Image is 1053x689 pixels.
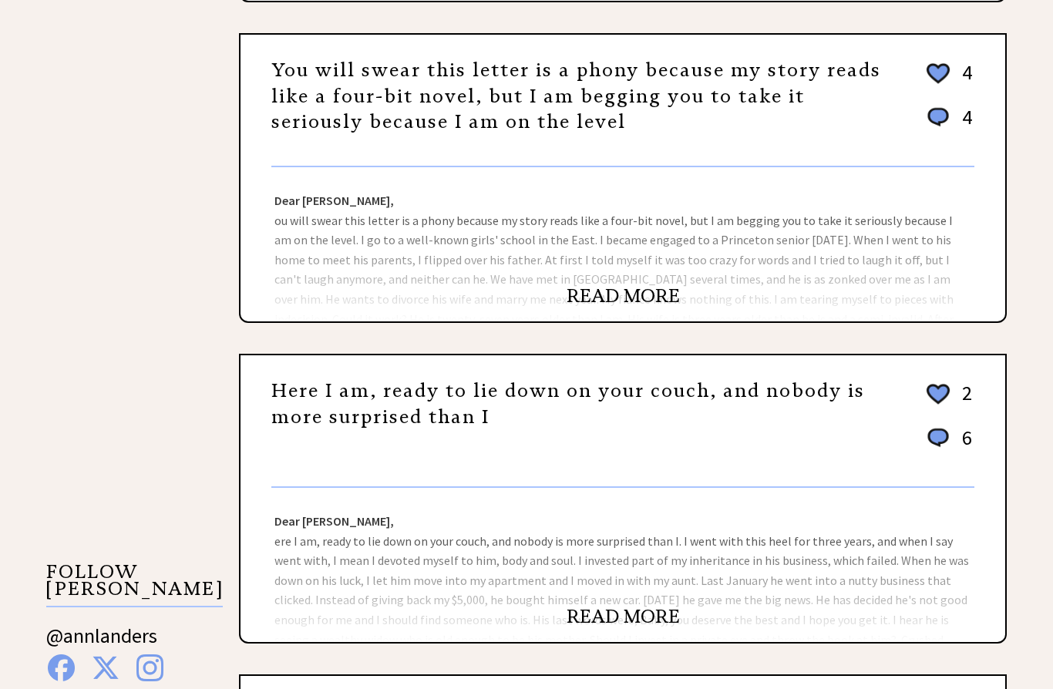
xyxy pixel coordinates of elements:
[271,59,881,134] a: You will swear this letter is a phony because my story reads like a four-bit novel, but I am begg...
[954,425,973,466] td: 6
[924,381,952,408] img: heart_outline%202.png
[954,105,973,146] td: 4
[954,381,973,424] td: 2
[46,29,200,492] iframe: Advertisement
[954,60,973,103] td: 4
[46,623,157,664] a: @annlanders
[924,426,952,451] img: message_round%201.png
[241,168,1005,322] div: ou will swear this letter is a phony because my story reads like a four-bit novel, but I am beggi...
[46,564,223,608] p: FOLLOW [PERSON_NAME]
[274,514,394,529] strong: Dear [PERSON_NAME],
[567,285,680,308] a: READ MORE
[924,61,952,88] img: heart_outline%202.png
[92,655,119,682] img: x%20blue.png
[567,606,680,629] a: READ MORE
[136,655,163,682] img: instagram%20blue.png
[48,655,75,682] img: facebook%20blue.png
[241,489,1005,643] div: ere I am, ready to lie down on your couch, and nobody is more surprised than I. I went with this ...
[274,193,394,209] strong: Dear [PERSON_NAME],
[271,380,865,429] a: Here I am, ready to lie down on your couch, and nobody is more surprised than I
[924,106,952,130] img: message_round%201.png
